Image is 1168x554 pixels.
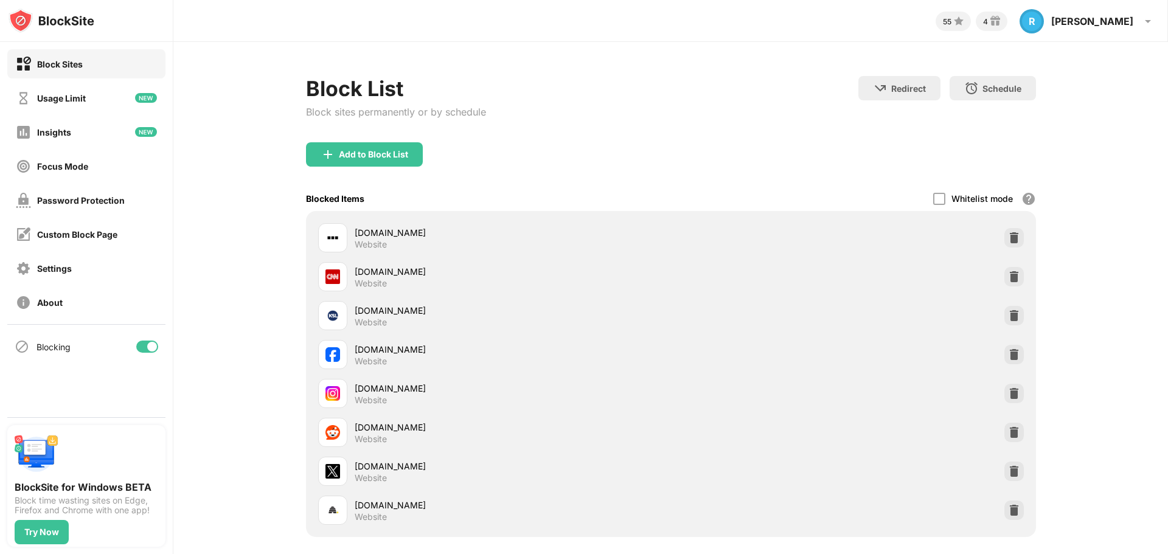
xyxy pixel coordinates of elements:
img: favicons [325,503,340,518]
img: points-small.svg [951,14,966,29]
div: Block time wasting sites on Edge, Firefox and Chrome with one app! [15,496,158,515]
div: Custom Block Page [37,229,117,240]
img: customize-block-page-off.svg [16,227,31,242]
div: Website [355,356,387,367]
div: Blocked Items [306,193,364,204]
div: Website [355,473,387,483]
div: Add to Block List [339,150,408,159]
div: 55 [943,17,951,26]
div: Focus Mode [37,161,88,171]
div: Try Now [24,527,59,537]
div: [PERSON_NAME] [1051,15,1133,27]
div: 4 [983,17,988,26]
img: push-desktop.svg [15,432,58,476]
img: new-icon.svg [135,127,157,137]
img: favicons [325,425,340,440]
img: about-off.svg [16,295,31,310]
div: Block List [306,76,486,101]
div: Password Protection [37,195,125,206]
img: favicons [325,269,340,284]
div: Website [355,278,387,289]
img: favicons [325,308,340,323]
div: Website [355,239,387,250]
div: About [37,297,63,308]
img: time-usage-off.svg [16,91,31,106]
div: Blocking [36,342,71,352]
img: blocking-icon.svg [15,339,29,354]
img: insights-off.svg [16,125,31,140]
div: [DOMAIN_NAME] [355,460,671,473]
img: favicons [325,347,340,362]
div: Schedule [982,83,1021,94]
img: new-icon.svg [135,93,157,103]
div: BlockSite for Windows BETA [15,481,158,493]
div: R [1020,9,1044,33]
img: favicons [325,230,340,245]
div: Settings [37,263,72,274]
div: [DOMAIN_NAME] [355,499,671,511]
img: favicons [325,386,340,401]
div: [DOMAIN_NAME] [355,343,671,356]
img: block-on.svg [16,57,31,72]
div: [DOMAIN_NAME] [355,265,671,278]
div: Block sites permanently or by schedule [306,106,486,118]
div: Whitelist mode [951,193,1013,204]
div: Website [355,511,387,522]
div: [DOMAIN_NAME] [355,226,671,239]
div: Block Sites [37,59,83,69]
img: reward-small.svg [988,14,1003,29]
img: focus-off.svg [16,159,31,174]
img: password-protection-off.svg [16,193,31,208]
img: logo-blocksite.svg [9,9,94,33]
div: Website [355,395,387,406]
div: Website [355,434,387,445]
div: [DOMAIN_NAME] [355,304,671,317]
div: Website [355,317,387,328]
img: favicons [325,464,340,479]
div: Insights [37,127,71,137]
div: Redirect [891,83,926,94]
div: [DOMAIN_NAME] [355,421,671,434]
div: Usage Limit [37,93,86,103]
div: [DOMAIN_NAME] [355,382,671,395]
img: settings-off.svg [16,261,31,276]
